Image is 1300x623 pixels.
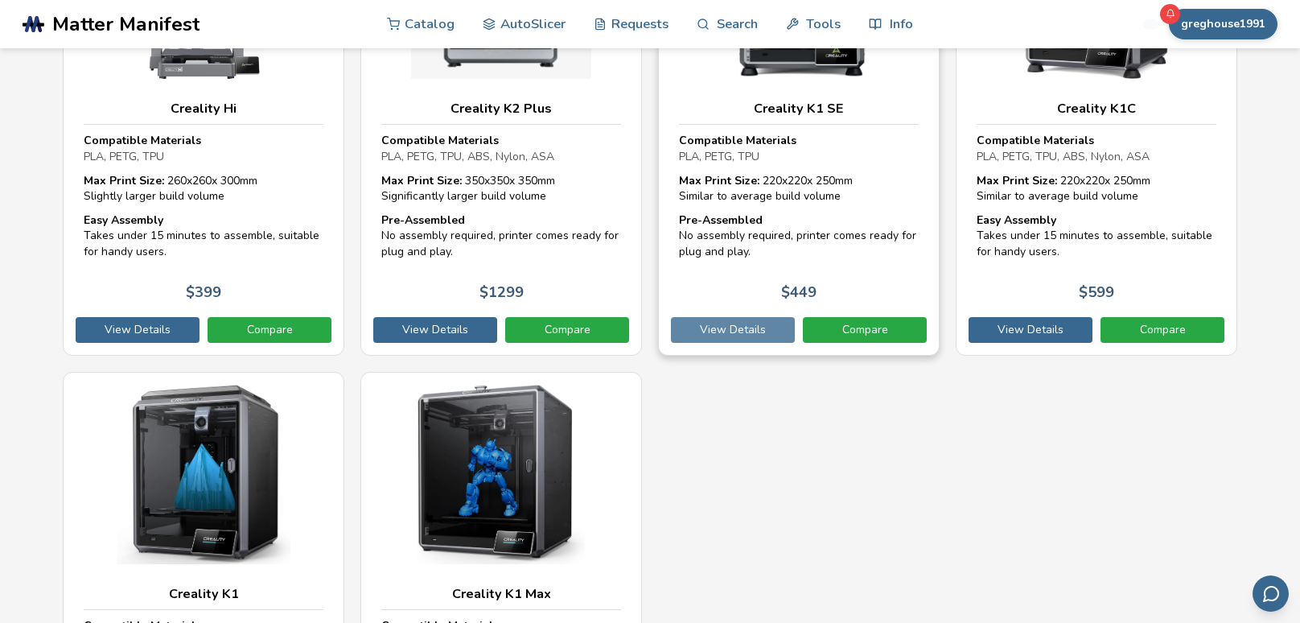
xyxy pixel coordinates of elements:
h3: Creality K1C [977,101,1216,117]
h3: Creality K1 [84,586,323,602]
span: PLA, PETG, TPU, ABS, Nylon, ASA [381,149,554,164]
div: 260 x 260 x 300 mm Slightly larger build volume [84,173,323,204]
div: 220 x 220 x 250 mm Similar to average build volume [977,173,1216,204]
div: Takes under 15 minutes to assemble, suitable for handy users. [84,212,323,260]
p: $ 399 [186,284,221,301]
strong: Compatible Materials [679,133,796,148]
div: No assembly required, printer comes ready for plug and play. [381,212,621,260]
strong: Compatible Materials [381,133,499,148]
span: PLA, PETG, TPU, ABS, Nylon, ASA [977,149,1150,164]
strong: Easy Assembly [977,212,1056,228]
a: View Details [373,317,497,343]
div: 220 x 220 x 250 mm Similar to average build volume [679,173,919,204]
h3: Creality K2 Plus [381,101,621,117]
strong: Max Print Size: [679,173,759,188]
div: No assembly required, printer comes ready for plug and play. [679,212,919,260]
div: 350 x 350 x 350 mm Significantly larger build volume [381,173,621,204]
strong: Pre-Assembled [381,212,465,228]
strong: Pre-Assembled [679,212,763,228]
span: PLA, PETG, TPU [84,149,164,164]
h3: Creality Hi [84,101,323,117]
strong: Max Print Size: [84,173,164,188]
a: View Details [671,317,795,343]
button: greghouse1991 [1169,9,1277,39]
a: View Details [76,317,200,343]
a: Compare [803,317,927,343]
strong: Compatible Materials [84,133,201,148]
button: Send feedback via email [1253,576,1289,612]
a: Compare [505,317,629,343]
span: Matter Manifest [52,13,200,35]
strong: Compatible Materials [977,133,1094,148]
h3: Creality K1 Max [381,586,621,602]
h3: Creality K1 SE [679,101,919,117]
div: Takes under 15 minutes to assemble, suitable for handy users. [977,212,1216,260]
p: $ 1299 [479,284,524,301]
a: View Details [969,317,1092,343]
p: $ 449 [781,284,817,301]
strong: Max Print Size: [381,173,462,188]
p: $ 599 [1079,284,1114,301]
span: PLA, PETG, TPU [679,149,759,164]
a: Compare [208,317,331,343]
a: Compare [1100,317,1224,343]
strong: Easy Assembly [84,212,163,228]
strong: Max Print Size: [977,173,1057,188]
